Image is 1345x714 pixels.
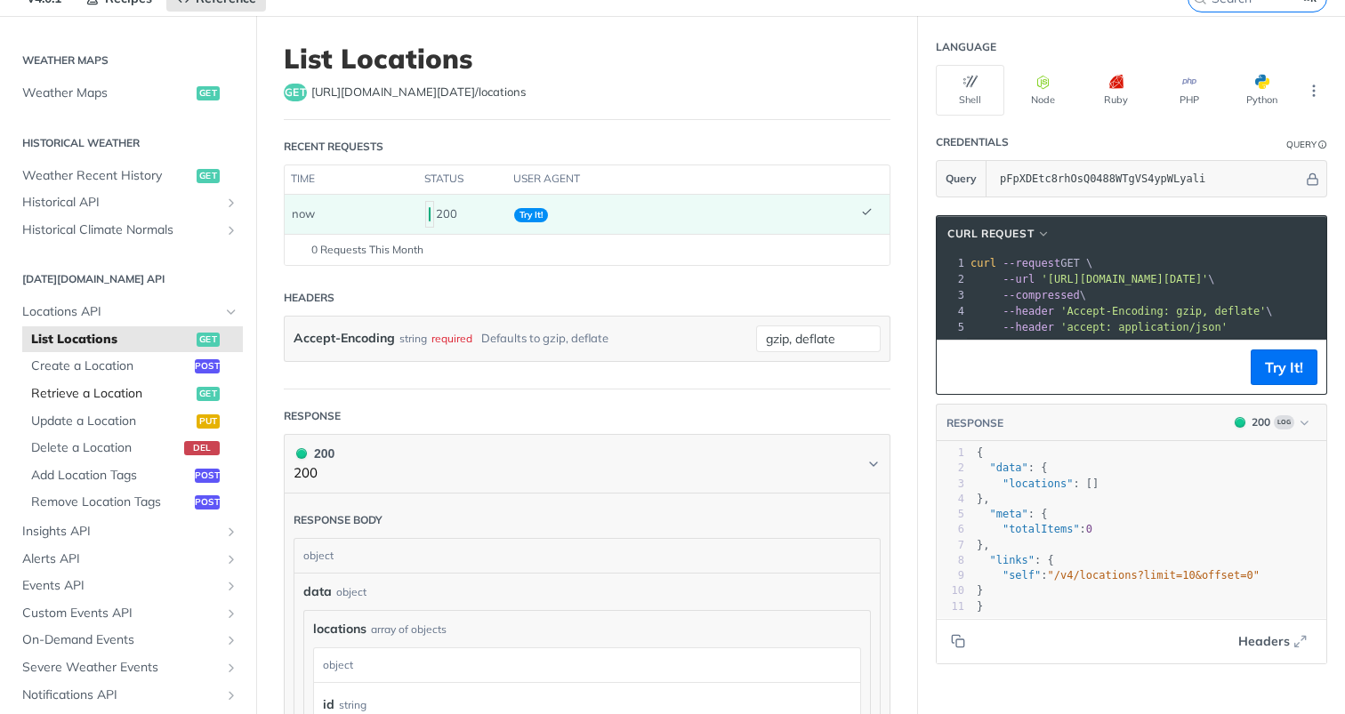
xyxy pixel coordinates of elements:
div: 3 [937,477,964,492]
span: 200 [429,207,431,221]
div: 2 [937,461,964,476]
span: : [977,569,1260,582]
span: post [195,495,220,509]
a: List Locationsget [22,326,243,353]
span: "data" [989,461,1027,474]
a: Weather Recent Historyget [13,163,243,189]
span: "/v4/locations?limit=10&offset=0" [1048,569,1260,582]
div: object [294,539,875,573]
span: \ [970,305,1273,317]
div: 11 [937,599,964,614]
span: Log [1274,415,1294,429]
p: 200 [294,463,334,484]
div: Language [936,39,996,55]
span: : { [977,461,1048,474]
div: 200 [425,199,500,229]
span: "locations" [1003,477,1073,490]
span: https://api.tomorrow.io/v4/locations [311,84,526,101]
div: 1 [937,255,967,271]
button: Try It! [1251,349,1317,385]
input: apikey [991,161,1303,197]
button: Show subpages for Alerts API [224,552,238,566]
span: On-Demand Events [22,631,220,649]
span: get [197,333,220,347]
div: 10 [937,583,964,598]
div: Defaults to gzip, deflate [481,325,608,351]
span: del [184,441,220,455]
span: "meta" [989,508,1027,520]
span: \ [970,273,1215,285]
label: Accept-Encoding [294,325,395,351]
span: 0 [1086,523,1092,535]
a: Notifications APIShow subpages for Notifications API [13,682,243,709]
div: 200 [294,444,334,463]
a: Update a Locationput [22,408,243,435]
a: Weather Mapsget [13,80,243,107]
button: Hide subpages for Locations API [224,305,238,319]
button: Shell [936,65,1004,116]
span: get [284,84,307,101]
a: Events APIShow subpages for Events API [13,573,243,599]
span: "totalItems" [1003,523,1080,535]
span: Historical API [22,194,220,212]
div: Recent Requests [284,139,383,155]
button: Hide [1303,170,1322,188]
button: Show subpages for Historical Climate Normals [224,223,238,237]
a: Historical APIShow subpages for Historical API [13,189,243,216]
a: Alerts APIShow subpages for Alerts API [13,546,243,573]
h1: List Locations [284,43,890,75]
div: Headers [284,290,334,306]
span: Retrieve a Location [31,385,192,403]
a: Retrieve a Locationget [22,381,243,407]
span: : [977,523,1092,535]
span: 'accept: application/json' [1060,321,1228,333]
button: Python [1228,65,1296,116]
button: Ruby [1082,65,1150,116]
span: GET \ [970,257,1092,269]
div: object [336,584,366,600]
button: Copy to clipboard [946,354,970,381]
span: Headers [1238,632,1290,651]
button: Show subpages for Notifications API [224,688,238,702]
button: Show subpages for Historical API [224,196,238,210]
span: List Locations [31,331,192,349]
span: get [197,169,220,183]
div: 5 [937,319,967,335]
span: Update a Location [31,413,192,430]
button: cURL Request [941,225,1057,243]
span: Events API [22,577,220,595]
span: now [292,206,315,221]
a: Create a Locationpost [22,353,243,380]
div: 3 [937,287,967,303]
a: On-Demand EventsShow subpages for On-Demand Events [13,627,243,654]
th: user agent [507,165,854,194]
span: Severe Weather Events [22,659,220,677]
span: --compressed [1003,289,1080,301]
button: PHP [1155,65,1223,116]
div: Query [1286,138,1317,151]
svg: Chevron [866,457,881,471]
span: 0 Requests This Month [311,242,423,258]
span: } [977,584,983,597]
span: 200 [1235,417,1245,428]
span: 200 [296,448,307,459]
span: Weather Recent History [22,167,192,185]
i: Information [1318,140,1327,149]
span: cURL Request [947,226,1034,242]
span: post [195,469,220,483]
button: Node [1009,65,1077,116]
span: Query [946,171,977,187]
span: }, [977,539,990,551]
span: Add Location Tags [31,467,190,485]
div: Credentials [936,134,1009,150]
span: Delete a Location [31,439,180,457]
span: post [195,359,220,373]
span: : { [977,508,1048,520]
th: status [418,165,507,194]
button: More Languages [1301,77,1327,104]
div: QueryInformation [1286,138,1327,151]
a: Delete a Locationdel [22,435,243,461]
span: }, [977,493,990,505]
a: Custom Events APIShow subpages for Custom Events API [13,600,243,627]
div: string [399,325,427,351]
